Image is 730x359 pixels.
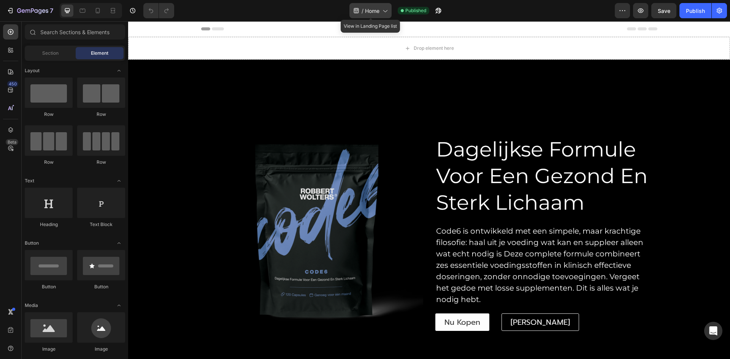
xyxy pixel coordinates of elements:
div: Image [77,346,125,353]
div: Heading [25,221,73,228]
div: Row [25,111,73,118]
p: 7 [50,6,53,15]
span: Toggle open [113,299,125,312]
span: Media [25,302,38,309]
span: Published [405,7,426,14]
div: Code6 is ontwikkeld met een simpele, maar krachtige filosofie: haal uit je voeding wat kan en sup... [307,203,523,285]
span: Save [658,8,670,14]
span: Home [365,7,379,15]
span: Toggle open [113,237,125,249]
div: Row [25,159,73,166]
button: Publish [679,3,711,18]
div: Drop element here [286,24,326,30]
button: 7 [3,3,57,18]
div: Text Block [77,221,125,228]
div: Undo/Redo [143,3,174,18]
div: Row [77,111,125,118]
iframe: Design area [128,21,730,359]
button: Meer Lezen [373,292,451,310]
span: Layout [25,67,40,74]
div: Beta [6,139,18,145]
div: Button [25,283,73,290]
div: Row [77,159,125,166]
div: Button [77,283,125,290]
h2: Dagelijkse Formule Voor Een Gezond En Sterk Lichaam [307,114,523,196]
span: Toggle open [113,65,125,77]
div: Image [25,346,73,353]
span: Toggle open [113,175,125,187]
span: Element [91,50,108,57]
button: Save [651,3,676,18]
div: [PERSON_NAME] [382,295,442,307]
input: Search Sections & Elements [25,24,125,40]
span: Text [25,177,34,184]
span: Button [25,240,39,247]
button: Nu Kopen [307,292,361,310]
span: / [362,7,363,15]
div: Nu Kopen [316,295,352,307]
div: Publish [686,7,705,15]
div: Open Intercom Messenger [704,322,722,340]
div: 450 [7,81,18,87]
span: Section [42,50,59,57]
